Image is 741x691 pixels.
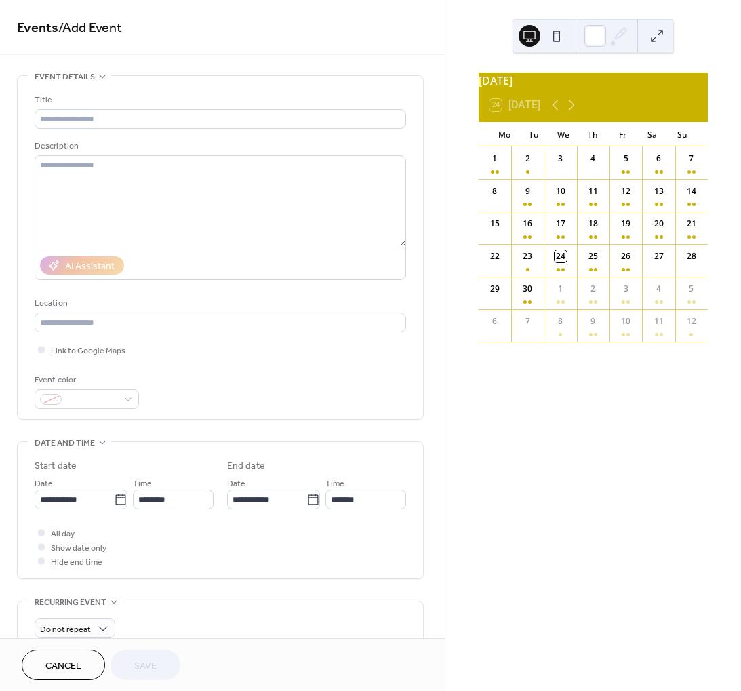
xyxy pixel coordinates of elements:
[51,344,125,358] span: Link to Google Maps
[578,122,608,146] div: Th
[620,185,632,197] div: 12
[489,315,501,328] div: 6
[40,622,91,637] span: Do not repeat
[685,315,698,328] div: 12
[35,373,136,387] div: Event color
[587,218,599,230] div: 18
[685,250,698,262] div: 28
[587,250,599,262] div: 25
[521,153,534,165] div: 2
[548,122,578,146] div: We
[489,153,501,165] div: 1
[638,122,668,146] div: Sa
[685,218,698,230] div: 21
[51,527,75,541] span: All day
[555,283,567,295] div: 1
[489,122,519,146] div: Mo
[227,477,245,491] span: Date
[51,541,106,555] span: Show date only
[35,93,403,107] div: Title
[653,315,665,328] div: 11
[587,153,599,165] div: 4
[22,650,105,680] button: Cancel
[555,250,567,262] div: 24
[608,122,638,146] div: Fr
[653,250,665,262] div: 27
[620,250,632,262] div: 26
[17,15,58,41] a: Events
[35,296,403,311] div: Location
[489,218,501,230] div: 15
[325,477,344,491] span: Time
[35,477,53,491] span: Date
[620,218,632,230] div: 19
[653,185,665,197] div: 13
[587,283,599,295] div: 2
[35,436,95,450] span: Date and time
[489,283,501,295] div: 29
[521,250,534,262] div: 23
[587,185,599,197] div: 11
[555,153,567,165] div: 3
[58,15,122,41] span: / Add Event
[227,459,265,473] div: End date
[35,139,403,153] div: Description
[35,70,95,84] span: Event details
[51,555,102,570] span: Hide end time
[653,283,665,295] div: 4
[489,250,501,262] div: 22
[667,122,697,146] div: Su
[555,218,567,230] div: 17
[685,185,698,197] div: 14
[489,185,501,197] div: 8
[685,283,698,295] div: 5
[521,185,534,197] div: 9
[555,315,567,328] div: 8
[45,659,81,673] span: Cancel
[521,218,534,230] div: 16
[620,315,632,328] div: 10
[479,73,708,89] div: [DATE]
[35,595,106,610] span: Recurring event
[620,153,632,165] div: 5
[587,315,599,328] div: 9
[521,283,534,295] div: 30
[653,153,665,165] div: 6
[653,218,665,230] div: 20
[620,283,632,295] div: 3
[555,185,567,197] div: 10
[521,315,534,328] div: 7
[35,459,77,473] div: Start date
[685,153,698,165] div: 7
[133,477,152,491] span: Time
[519,122,549,146] div: Tu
